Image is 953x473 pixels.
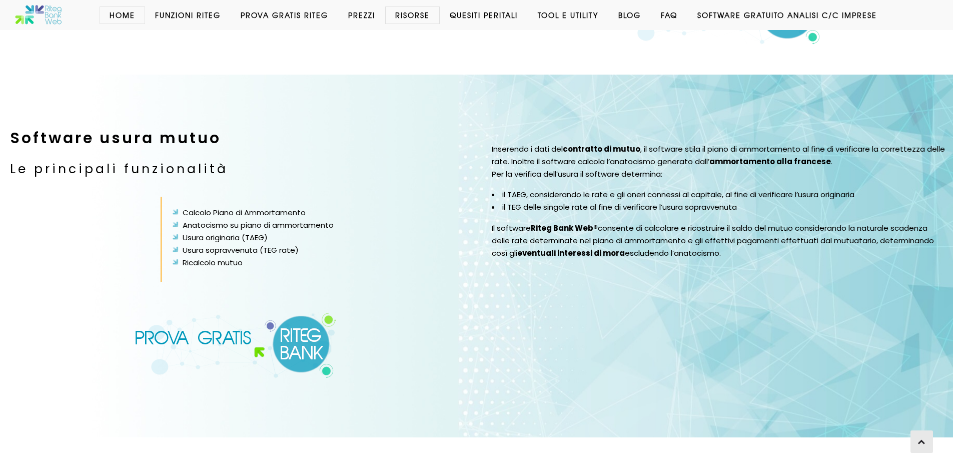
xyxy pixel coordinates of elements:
a: Faq [651,10,687,20]
strong: ammortamento alla francese [709,156,831,167]
img: Software anatocismo e usura Ritg Bank Web per conti correnti, mutui e leasing [135,312,337,378]
a: Home [100,10,145,20]
img: Software anatocismo e usura bancaria [15,5,63,25]
a: Tool e Utility [528,10,608,20]
li: Usura sopravvenuta (TEG rate) [172,244,462,257]
a: Software GRATUITO analisi c/c imprese [687,10,887,20]
p: Il software consente di calcolare e ricostruire il saldo del mutuo considerando la naturale scade... [492,222,946,260]
li: Usura originaria (TAEG) [172,232,462,244]
strong: Riteg Bank Web® [531,223,598,233]
li: Ricalcolo mutuo [172,257,462,269]
li: il TEG delle singole rate al fine di verificare l’usura sopravvenuta [492,201,946,214]
strong: eventuali interessi di mora [517,248,625,258]
a: Funzioni Riteg [145,10,231,20]
li: Anatocismo su piano di ammortamento [172,219,462,232]
a: Blog [608,10,651,20]
a: Risorse [385,10,440,20]
a: Quesiti Peritali [440,10,528,20]
li: il TAEG, considerando le rate e gli oneri connessi al capitale, al fine di verificare l’usura ori... [492,189,946,201]
h3: Le principali funzionalità [10,159,462,180]
li: Calcolo Piano di Ammortamento [172,207,462,219]
p: Inserendo i dati del , il software stila il piano di ammortamento al fine di verificare la corret... [492,143,946,181]
a: Prezzi [338,10,385,20]
a: Prova Gratis Riteg [231,10,338,20]
strong: contratto di mutuo [563,144,640,154]
h2: Software usura mutuo [10,125,462,152]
